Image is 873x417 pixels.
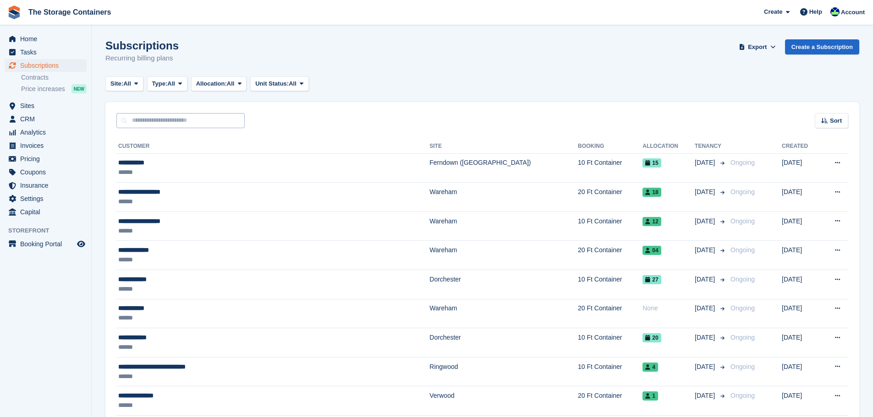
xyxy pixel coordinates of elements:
[695,158,717,168] span: [DATE]
[289,79,296,88] span: All
[830,7,840,16] img: Stacy Williams
[5,46,87,59] a: menu
[785,39,859,54] a: Create a Subscription
[642,303,695,313] div: None
[730,392,755,399] span: Ongoing
[695,391,717,401] span: [DATE]
[578,357,642,386] td: 10 Ft Container
[5,32,87,45] a: menu
[841,8,865,17] span: Account
[167,79,175,88] span: All
[782,386,820,416] td: [DATE]
[730,363,755,370] span: Ongoing
[695,275,717,284] span: [DATE]
[429,241,578,270] td: Wareham
[196,79,227,88] span: Allocation:
[782,211,820,241] td: [DATE]
[21,85,65,93] span: Price increases
[429,386,578,416] td: Verwood
[105,76,143,92] button: Site: All
[20,192,75,205] span: Settings
[782,153,820,183] td: [DATE]
[695,362,717,372] span: [DATE]
[830,116,842,125] span: Sort
[5,166,87,179] a: menu
[429,270,578,299] td: Dorchester
[20,238,75,250] span: Booking Portal
[429,139,578,154] th: Site
[105,53,179,64] p: Recurring billing plans
[782,270,820,299] td: [DATE]
[76,238,87,249] a: Preview store
[695,333,717,342] span: [DATE]
[578,211,642,241] td: 10 Ft Container
[21,84,87,94] a: Price increases NEW
[123,79,131,88] span: All
[21,73,87,82] a: Contracts
[695,245,717,255] span: [DATE]
[8,226,91,235] span: Storefront
[116,139,429,154] th: Customer
[20,139,75,152] span: Invoices
[782,299,820,328] td: [DATE]
[5,192,87,205] a: menu
[642,158,661,168] span: 15
[730,159,755,166] span: Ongoing
[730,304,755,312] span: Ongoing
[730,334,755,341] span: Ongoing
[429,153,578,183] td: Ferndown ([GEOGRAPHIC_DATA])
[782,357,820,386] td: [DATE]
[227,79,235,88] span: All
[20,32,75,45] span: Home
[20,152,75,165] span: Pricing
[809,7,822,16] span: Help
[578,270,642,299] td: 10 Ft Container
[578,153,642,183] td: 10 Ft Container
[642,217,661,226] span: 12
[25,5,115,20] a: The Storage Containers
[642,391,658,401] span: 1
[5,206,87,218] a: menu
[250,76,308,92] button: Unit Status: All
[730,246,755,254] span: Ongoing
[20,206,75,218] span: Capital
[5,139,87,152] a: menu
[764,7,782,16] span: Create
[110,79,123,88] span: Site:
[782,328,820,357] td: [DATE]
[578,183,642,212] td: 20 Ft Container
[429,328,578,357] td: Dorchester
[642,246,661,255] span: 04
[578,241,642,270] td: 20 Ft Container
[695,187,717,197] span: [DATE]
[730,188,755,195] span: Ongoing
[782,139,820,154] th: Created
[730,276,755,283] span: Ongoing
[5,179,87,192] a: menu
[429,183,578,212] td: Wareham
[748,43,767,52] span: Export
[578,139,642,154] th: Booking
[20,179,75,192] span: Insurance
[642,275,661,284] span: 27
[5,152,87,165] a: menu
[695,217,717,226] span: [DATE]
[20,113,75,125] span: CRM
[642,333,661,342] span: 20
[429,357,578,386] td: Ringwood
[730,217,755,225] span: Ongoing
[5,113,87,125] a: menu
[5,238,87,250] a: menu
[429,299,578,328] td: Wareham
[20,99,75,112] span: Sites
[695,139,727,154] th: Tenancy
[71,84,87,93] div: NEW
[578,386,642,416] td: 20 Ft Container
[152,79,168,88] span: Type:
[5,126,87,139] a: menu
[642,139,695,154] th: Allocation
[782,241,820,270] td: [DATE]
[20,126,75,139] span: Analytics
[429,211,578,241] td: Wareham
[105,39,179,52] h1: Subscriptions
